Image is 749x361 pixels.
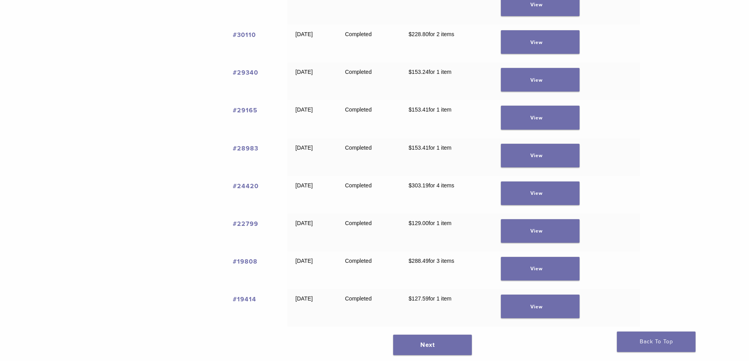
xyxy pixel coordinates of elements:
[295,31,313,37] time: [DATE]
[501,257,580,280] a: View order 19808
[501,68,580,92] a: View order 29340
[393,335,472,355] a: Next
[501,219,580,243] a: View order 22799
[501,295,580,318] a: View order 19414
[401,289,493,327] td: for 1 item
[409,182,429,189] span: 303.19
[337,100,401,138] td: Completed
[409,31,429,37] span: 228.80
[337,62,401,100] td: Completed
[295,182,313,189] time: [DATE]
[233,182,259,190] a: View order number 24420
[401,214,493,251] td: for 1 item
[233,220,258,228] a: View order number 22799
[233,145,258,152] a: View order number 28983
[501,181,580,205] a: View order 24420
[617,332,696,352] a: Back To Top
[337,138,401,176] td: Completed
[337,176,401,214] td: Completed
[409,220,429,226] span: 129.00
[409,182,412,189] span: $
[409,258,412,264] span: $
[409,145,412,151] span: $
[401,251,493,289] td: for 3 items
[337,25,401,62] td: Completed
[409,295,412,302] span: $
[337,214,401,251] td: Completed
[501,106,580,129] a: View order 29165
[409,69,412,75] span: $
[233,295,256,303] a: View order number 19414
[233,258,258,266] a: View order number 19808
[295,258,313,264] time: [DATE]
[409,69,429,75] span: 153.24
[409,220,412,226] span: $
[401,176,493,214] td: for 4 items
[409,106,429,113] span: 153.41
[295,220,313,226] time: [DATE]
[401,25,493,62] td: for 2 items
[233,106,258,114] a: View order number 29165
[409,106,412,113] span: $
[295,295,313,302] time: [DATE]
[337,289,401,327] td: Completed
[401,138,493,176] td: for 1 item
[233,69,258,77] a: View order number 29340
[401,62,493,100] td: for 1 item
[401,100,493,138] td: for 1 item
[409,258,429,264] span: 288.49
[295,69,313,75] time: [DATE]
[409,31,412,37] span: $
[409,295,429,302] span: 127.59
[295,145,313,151] time: [DATE]
[501,144,580,167] a: View order 28983
[295,106,313,113] time: [DATE]
[501,30,580,54] a: View order 30110
[337,251,401,289] td: Completed
[409,145,429,151] span: 153.41
[233,31,256,39] a: View order number 30110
